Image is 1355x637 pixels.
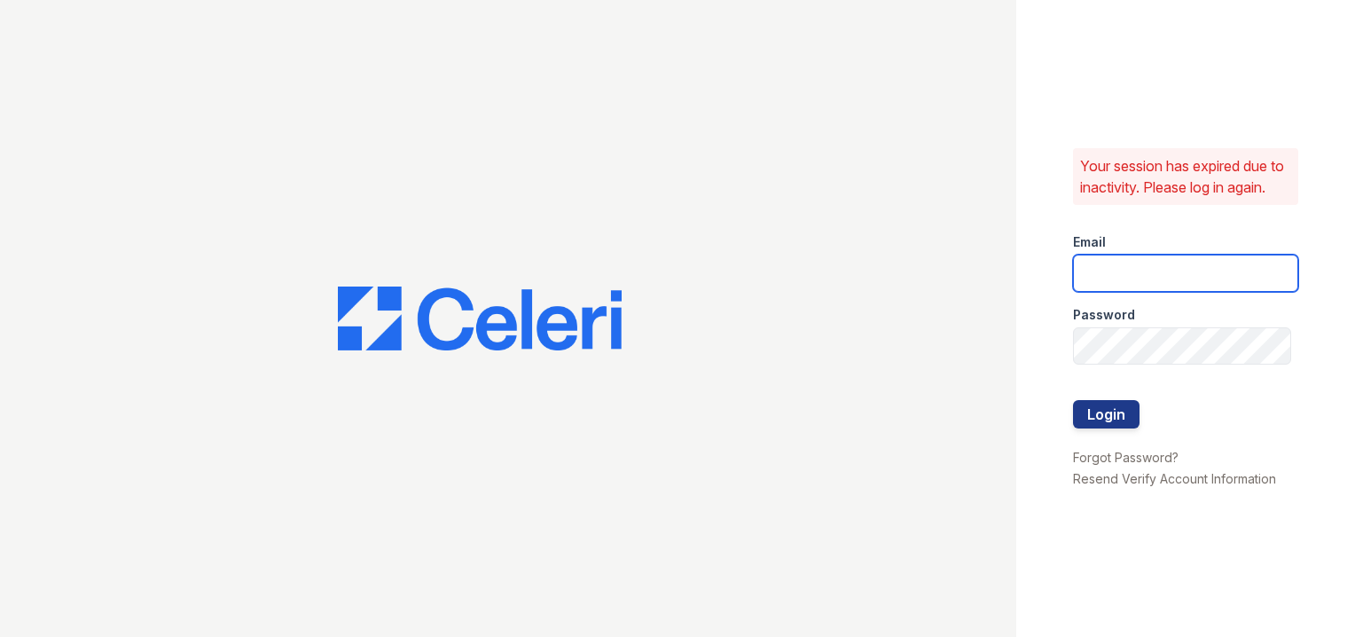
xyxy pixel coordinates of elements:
label: Email [1073,233,1106,251]
p: Your session has expired due to inactivity. Please log in again. [1080,155,1291,198]
button: Login [1073,400,1140,429]
a: Forgot Password? [1073,450,1179,465]
a: Resend Verify Account Information [1073,471,1276,486]
img: CE_Logo_Blue-a8612792a0a2168367f1c8372b55b34899dd931a85d93a1a3d3e32e68fde9ad4.png [338,287,622,350]
label: Password [1073,306,1135,324]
